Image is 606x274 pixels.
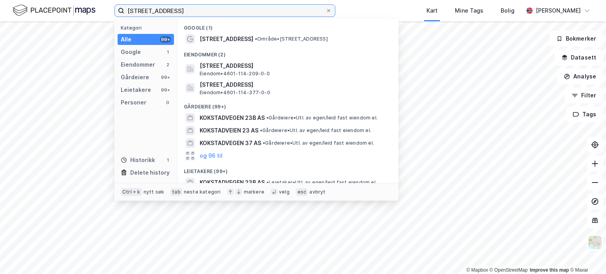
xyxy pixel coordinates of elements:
span: • [266,115,269,121]
div: Kart [426,6,438,15]
button: og 96 til [200,151,223,160]
a: OpenStreetMap [490,267,528,273]
div: Delete history [130,168,170,177]
span: [STREET_ADDRESS] [200,61,389,71]
button: Tags [566,106,603,122]
div: Gårdeiere (99+) [178,97,398,112]
div: tab [170,188,182,196]
div: [PERSON_NAME] [536,6,581,15]
div: Ctrl + k [121,188,142,196]
button: Filter [565,88,603,103]
div: Kategori [121,25,174,31]
a: Mapbox [466,267,488,273]
div: 1 [165,49,171,55]
img: logo.f888ab2527a4732fd821a326f86c7f29.svg [13,4,95,17]
div: Personer [121,98,146,107]
div: velg [279,189,290,195]
span: • [255,36,257,42]
div: Eiendommer (2) [178,45,398,60]
div: Historikk [121,155,155,165]
span: [STREET_ADDRESS] [200,80,389,89]
div: Mine Tags [455,6,483,15]
div: avbryt [309,189,325,195]
div: Leietakere (99+) [178,162,398,176]
span: Leietaker • Utl. av egen/leid fast eiendom el. [266,179,377,186]
div: 99+ [160,36,171,43]
div: Kontrollprogram for chat [567,236,606,274]
span: • [266,179,269,185]
div: neste kategori [184,189,221,195]
span: KOKSTADVEGEN 37 AS [200,138,261,148]
div: 99+ [160,87,171,93]
span: KOKSTADVEGEN 23B AS [200,178,265,187]
div: 99+ [160,74,171,80]
span: Gårdeiere • Utl. av egen/leid fast eiendom el. [263,140,374,146]
span: Gårdeiere • Utl. av egen/leid fast eiendom el. [266,115,378,121]
a: Improve this map [530,267,569,273]
div: Google (1) [178,19,398,33]
div: Google [121,47,141,57]
span: • [263,140,265,146]
span: Eiendom • 4601-114-377-0-0 [200,89,270,96]
span: [STREET_ADDRESS] [200,34,253,44]
div: esc [296,188,308,196]
div: Leietakere [121,85,151,95]
span: Område • [STREET_ADDRESS] [255,36,328,42]
div: 1 [165,157,171,163]
div: Alle [121,35,131,44]
span: Eiendom • 4601-114-209-0-0 [200,71,270,77]
span: • [260,127,262,133]
iframe: Chat Widget [567,236,606,274]
div: Gårdeiere [121,73,149,82]
span: KOKSTADVEIEN 23 AS [200,126,258,135]
div: Eiendommer [121,60,155,69]
button: Datasett [555,50,603,65]
span: Gårdeiere • Utl. av egen/leid fast eiendom el. [260,127,371,134]
div: markere [244,189,264,195]
div: 2 [165,62,171,68]
button: Analyse [557,69,603,84]
div: 0 [165,99,171,106]
div: Bolig [501,6,514,15]
div: nytt søk [144,189,165,195]
span: KOKSTADVEGEN 23B AS [200,113,265,123]
img: Z [587,235,602,250]
input: Søk på adresse, matrikkel, gårdeiere, leietakere eller personer [124,5,325,17]
button: Bokmerker [550,31,603,47]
